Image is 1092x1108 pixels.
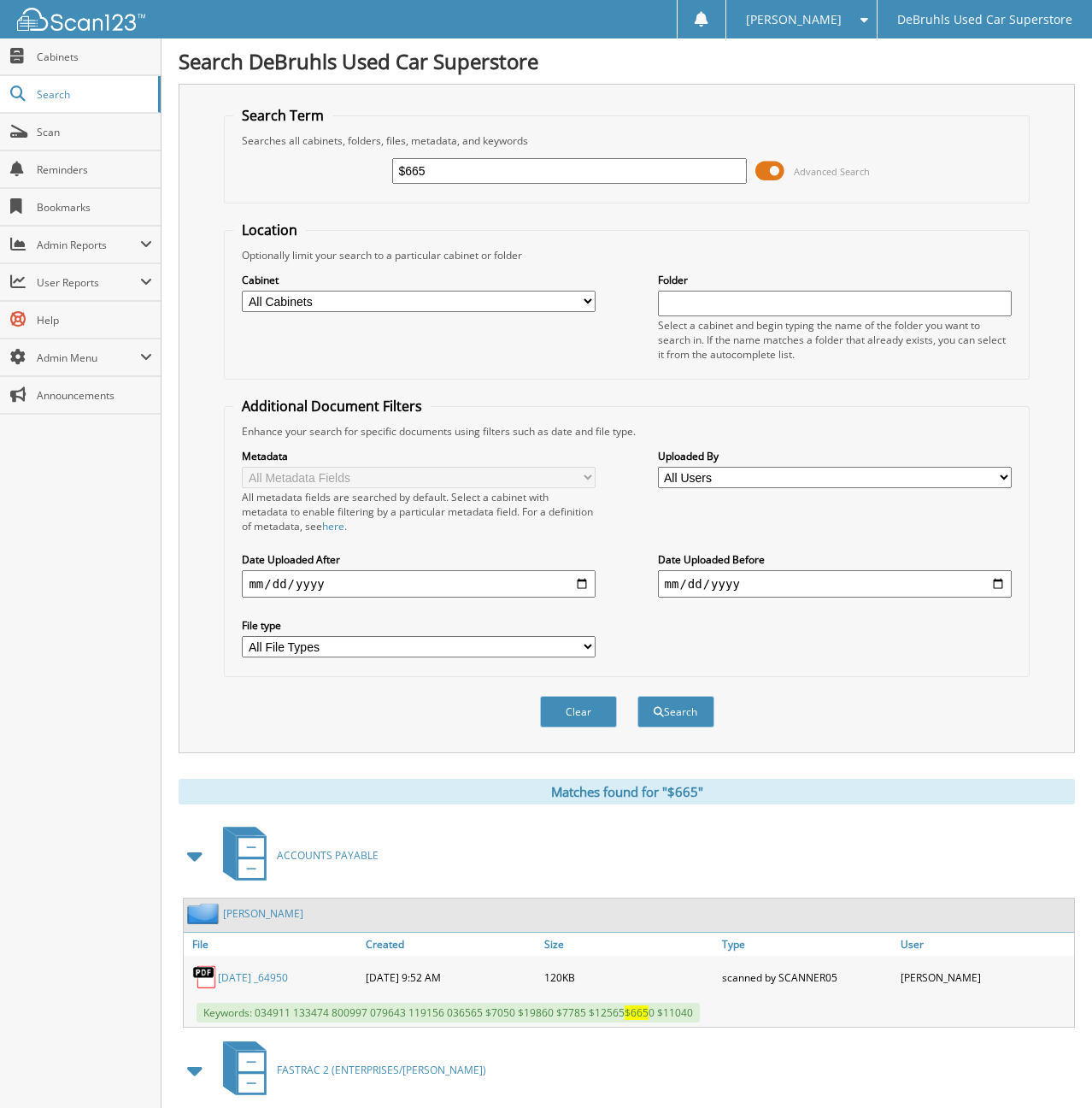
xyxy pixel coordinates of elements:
span: $665 [625,1005,649,1020]
legend: Search Term [233,106,332,125]
span: User Reports [37,275,140,290]
div: [DATE] 9:52 AM [361,960,539,994]
h1: Search DeBruhls Used Car Superstore [179,47,1075,75]
label: Metadata [242,449,596,463]
div: Optionally limit your search to a particular cabinet or folder [233,248,1019,262]
div: Searches all cabinets, folders, files, metadata, and keywords [233,133,1019,148]
legend: Location [233,221,306,239]
span: Cabinets [37,50,152,64]
div: Select a cabinet and begin typing the name of the folder you want to search in. If the name match... [658,318,1012,362]
label: Date Uploaded Before [658,552,1012,567]
img: folder2.png [187,903,223,924]
label: File type [242,618,596,633]
span: Scan [37,125,152,139]
span: Keywords: 034911 133474 800997 079643 119156 036565 $7050 $19860 $7785 $12565 0 $11040 [197,1003,700,1023]
span: [PERSON_NAME] [746,15,842,25]
span: Admin Reports [37,238,140,252]
div: All metadata fields are searched by default. Select a cabinet with metadata to enable filtering b... [242,490,596,533]
img: PDF.png [192,964,218,990]
a: Size [540,933,718,956]
a: FASTRAC 2 (ENTERPRISES/[PERSON_NAME]) [213,1036,486,1104]
div: 120KB [540,960,718,994]
a: File [184,933,361,956]
label: Uploaded By [658,449,1012,463]
button: Search [637,696,714,728]
span: Help [37,313,152,327]
button: Clear [540,696,617,728]
span: ACCOUNTS PAYABLE [277,848,379,863]
div: Enhance your search for specific documents using filters such as date and file type. [233,424,1019,439]
div: scanned by SCANNER05 [718,960,895,994]
label: Folder [658,273,1012,287]
a: [DATE] _64950 [218,970,288,985]
input: start [242,570,596,598]
a: User [896,933,1074,956]
a: Created [361,933,539,956]
span: FASTRAC 2 (ENTERPRISES/[PERSON_NAME]) [277,1063,486,1077]
div: [PERSON_NAME] [896,960,1074,994]
span: Search [37,87,150,102]
span: Advanced Search [794,165,870,178]
span: Announcements [37,388,152,403]
legend: Additional Document Filters [233,397,431,415]
label: Date Uploaded After [242,552,596,567]
span: Admin Menu [37,351,140,365]
span: Reminders [37,162,152,177]
a: [PERSON_NAME] [223,906,303,921]
span: Bookmarks [37,200,152,215]
div: Matches found for "$665" [179,779,1075,804]
span: DeBruhls Used Car Superstore [897,15,1072,25]
a: Type [718,933,895,956]
img: scan123-logo-white.svg [17,8,145,31]
a: here [322,519,344,533]
input: end [658,570,1012,598]
a: ACCOUNTS PAYABLE [213,822,379,889]
label: Cabinet [242,273,596,287]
